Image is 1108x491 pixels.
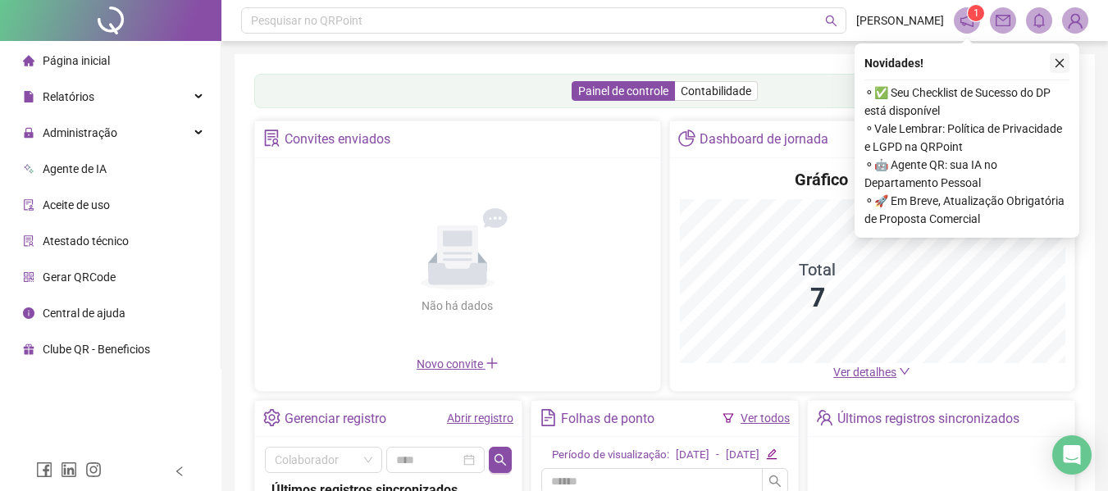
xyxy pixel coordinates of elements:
[723,412,734,424] span: filter
[1063,8,1087,33] img: 72414
[864,120,1069,156] span: ⚬ Vale Lembrar: Política de Privacidade e LGPD na QRPoint
[833,366,910,379] a: Ver detalhes down
[494,453,507,466] span: search
[486,357,499,370] span: plus
[43,54,110,67] span: Página inicial
[552,447,669,464] div: Período de visualização:
[678,130,695,147] span: pie-chart
[766,448,777,459] span: edit
[36,461,52,478] span: facebook
[676,447,709,464] div: [DATE]
[43,90,94,103] span: Relatórios
[23,307,34,319] span: info-circle
[23,343,34,355] span: gift
[43,198,110,211] span: Aceite de uso
[716,447,719,464] div: -
[23,199,34,211] span: audit
[864,84,1069,120] span: ⚬ ✅ Seu Checklist de Sucesso do DP está disponível
[43,271,116,284] span: Gerar QRCode
[263,409,280,426] span: setting
[43,343,150,356] span: Clube QR - Beneficios
[23,127,34,139] span: lock
[578,84,668,98] span: Painel de controle
[996,13,1010,28] span: mail
[816,409,833,426] span: team
[899,366,910,377] span: down
[382,297,533,315] div: Não há dados
[864,54,923,72] span: Novidades !
[43,307,125,320] span: Central de ajuda
[741,411,790,425] a: Ver todos
[795,168,848,191] h4: Gráfico
[973,7,979,19] span: 1
[864,156,1069,192] span: ⚬ 🤖 Agente QR: sua IA no Departamento Pessoal
[285,405,386,433] div: Gerenciar registro
[43,126,117,139] span: Administração
[561,405,654,433] div: Folhas de ponto
[43,162,107,175] span: Agente de IA
[61,461,77,478] span: linkedin
[1054,57,1065,69] span: close
[174,466,185,477] span: left
[768,475,782,488] span: search
[263,130,280,147] span: solution
[23,91,34,102] span: file
[968,5,984,21] sup: 1
[43,234,129,248] span: Atestado técnico
[447,411,513,425] a: Abrir registro
[85,461,102,478] span: instagram
[960,13,974,28] span: notification
[1032,13,1046,28] span: bell
[837,405,1019,433] div: Últimos registros sincronizados
[825,15,837,27] span: search
[23,55,34,66] span: home
[285,125,390,153] div: Convites enviados
[681,84,751,98] span: Contabilidade
[540,409,557,426] span: file-text
[23,271,34,283] span: qrcode
[726,447,759,464] div: [DATE]
[417,357,499,371] span: Novo convite
[864,192,1069,228] span: ⚬ 🚀 Em Breve, Atualização Obrigatória de Proposta Comercial
[700,125,828,153] div: Dashboard de jornada
[1052,435,1092,475] div: Open Intercom Messenger
[856,11,944,30] span: [PERSON_NAME]
[23,235,34,247] span: solution
[833,366,896,379] span: Ver detalhes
